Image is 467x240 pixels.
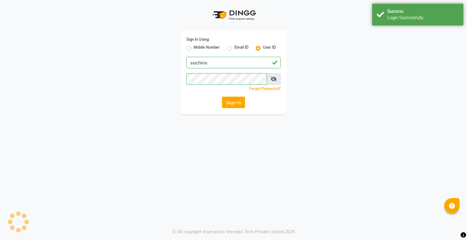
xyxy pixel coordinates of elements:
[186,37,209,42] label: Sign In Using:
[387,8,459,15] div: Success
[186,57,281,68] input: Username
[194,45,220,52] label: Mobile Number
[209,6,258,24] img: logo1.svg
[234,45,248,52] label: Email ID
[186,73,267,85] input: Username
[263,45,276,52] label: User ID
[387,15,459,21] div: Login Successfully.
[249,86,281,91] a: Forgot Password?
[222,97,245,108] button: Sign In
